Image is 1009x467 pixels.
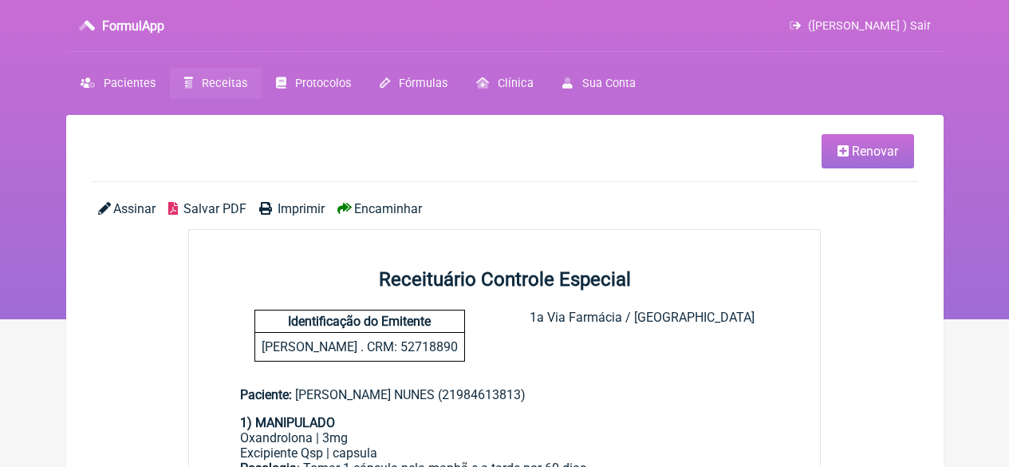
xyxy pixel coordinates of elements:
div: 1a Via Farmácia / [GEOGRAPHIC_DATA] [530,310,755,362]
a: Sua Conta [548,68,649,99]
span: Imprimir [278,201,325,216]
span: Sua Conta [582,77,636,90]
span: Assinar [113,201,156,216]
h3: FormulApp [102,18,164,34]
span: Encaminhar [354,201,422,216]
div: Excipiente Qsp | capsula [240,445,770,461]
span: Receitas [202,77,247,90]
a: Receitas [170,68,262,99]
span: Salvar PDF [183,201,246,216]
a: Renovar [822,134,914,168]
a: Encaminhar [337,201,422,216]
div: [PERSON_NAME] NUNES (21984613813) [240,387,770,402]
a: Clínica [462,68,548,99]
a: Assinar [98,201,156,216]
span: Renovar [852,144,898,159]
p: [PERSON_NAME] . CRM: 52718890 [255,333,464,361]
h4: Identificação do Emitente [255,311,464,333]
span: Paciente: [240,387,292,402]
span: Pacientes [104,77,156,90]
span: ([PERSON_NAME] ) Sair [808,19,931,33]
h2: Receituário Controle Especial [189,268,821,291]
a: Protocolos [262,68,365,99]
span: Fórmulas [399,77,447,90]
strong: 1) MANIPULADO [240,415,335,430]
a: Fórmulas [365,68,462,99]
div: Oxandrolona | 3mg [240,430,770,445]
a: Salvar PDF [168,201,246,216]
span: Protocolos [295,77,351,90]
a: ([PERSON_NAME] ) Sair [790,19,930,33]
span: Clínica [498,77,534,90]
a: Pacientes [66,68,170,99]
a: Imprimir [259,201,325,216]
